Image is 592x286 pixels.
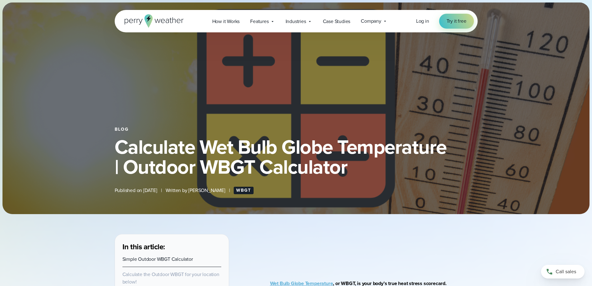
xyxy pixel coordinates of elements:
a: WBGT [234,187,254,194]
a: Calculate the Outdoor WBGT for your location below! [122,271,219,285]
a: Log in [416,17,429,25]
h1: Calculate Wet Bulb Globe Temperature | Outdoor WBGT Calculator [115,137,478,177]
span: | [161,187,162,194]
a: Case Studies [318,15,356,28]
span: | [229,187,230,194]
span: Try it free [447,17,466,25]
span: Features [250,18,268,25]
a: How it Works [207,15,245,28]
a: Try it free [439,14,474,29]
span: Company [361,17,381,25]
a: Simple Outdoor WBGT Calculator [122,256,193,263]
span: Industries [286,18,306,25]
div: Blog [115,127,478,132]
span: Case Studies [323,18,351,25]
span: How it Works [212,18,240,25]
span: Written by [PERSON_NAME] [166,187,225,194]
span: Published on [DATE] [115,187,157,194]
span: Call sales [556,268,576,275]
h3: In this article: [122,242,221,252]
a: Call sales [541,265,585,279]
iframe: WBGT Explained: Listen as we break down all you need to know about WBGT Video [288,234,459,260]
